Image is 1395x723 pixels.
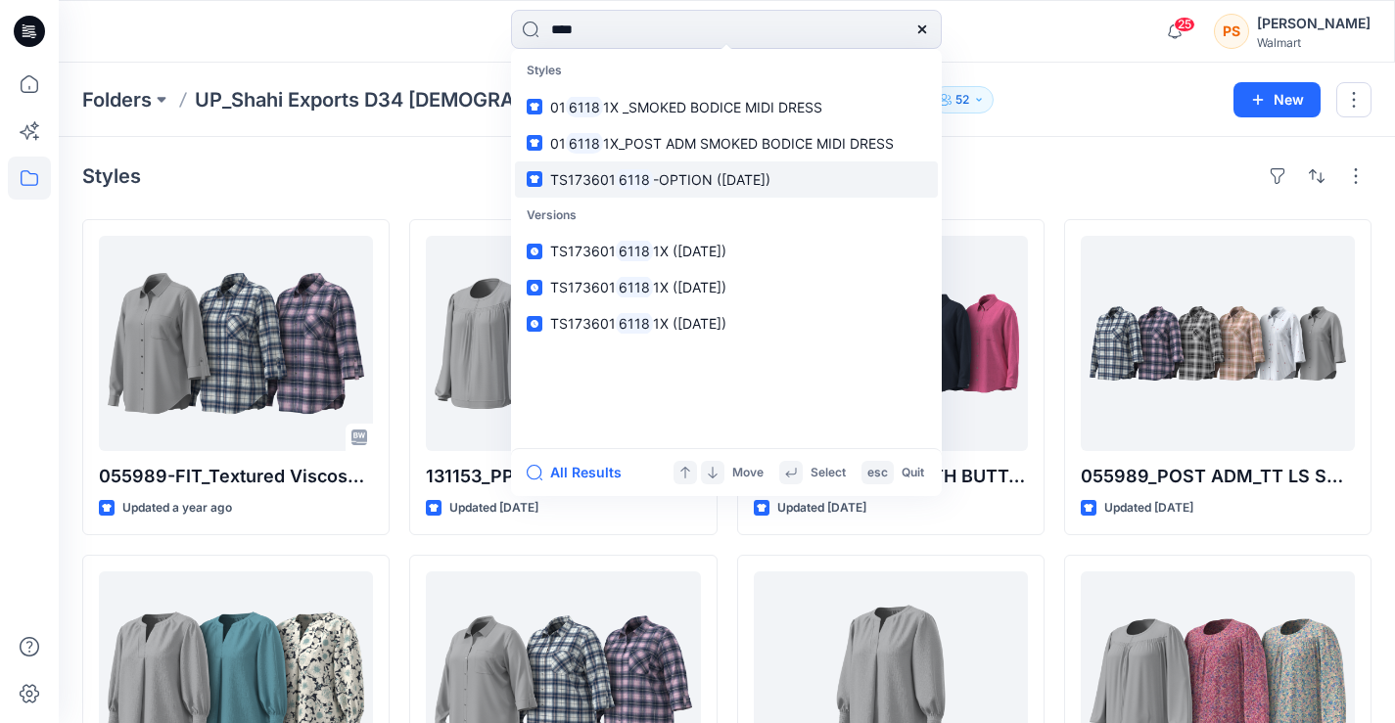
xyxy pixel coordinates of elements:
p: esc [867,463,888,483]
button: New [1233,82,1321,117]
span: TS173601 [550,171,616,188]
p: Updated a year ago [122,498,232,519]
div: Walmart [1257,35,1371,50]
span: TS173601 [550,315,616,332]
mark: 6118 [616,312,653,335]
a: Folders [82,86,152,113]
p: 131153_PP_SMOCKED YOKE TOP [426,463,700,490]
span: 25 [1174,17,1195,32]
p: Move [732,463,764,483]
p: 055989-FIT_Textured Viscose_TT LS SOFT SHIRTS [99,463,373,490]
mark: 6118 [616,276,653,298]
p: Select [811,463,846,483]
span: 1X _SMOKED BODICE MIDI DRESS [603,99,822,115]
p: Versions [515,198,938,234]
a: TS1736016118-OPTION ([DATE]) [515,161,938,198]
mark: 6118 [616,168,653,191]
span: 01 [550,99,566,115]
a: 131153_PP_SMOCKED YOKE TOP [426,236,700,451]
p: Styles [515,53,938,89]
p: 055989_POST ADM_TT LS SOFT SHIRTS [1081,463,1355,490]
button: All Results [527,461,634,484]
h4: Styles [82,164,141,188]
button: 52 [931,86,994,113]
a: TS17360161181X ([DATE]) [515,305,938,341]
span: 1X ([DATE]) [653,279,726,295]
span: -OPTION ([DATE]) [653,171,770,188]
div: [PERSON_NAME] [1257,12,1371,35]
a: 0161181X _SMOKED BODICE MIDI DRESS [515,89,938,125]
p: Updated [DATE] [1104,498,1193,519]
p: Updated [DATE] [449,498,538,519]
p: Updated [DATE] [777,498,866,519]
a: TS17360161181X ([DATE]) [515,269,938,305]
span: TS173601 [550,243,616,259]
a: 0161181X_POST ADM SMOKED BODICE MIDI DRESS [515,125,938,161]
p: 52 [955,89,969,111]
mark: 6118 [616,240,653,262]
mark: 6118 [566,132,603,155]
span: TS173601 [550,279,616,295]
span: 1X ([DATE]) [653,243,726,259]
span: 01 [550,135,566,152]
a: UP_Shahi Exports D34 [DEMOGRAPHIC_DATA] Tops [195,86,574,113]
p: Quit [902,463,924,483]
span: 1X_POST ADM SMOKED BODICE MIDI DRESS [603,135,894,152]
span: 1X ([DATE]) [653,315,726,332]
a: 055989_POST ADM_TT LS SOFT SHIRTS [1081,236,1355,451]
mark: 6118 [566,96,603,118]
div: PS [1214,14,1249,49]
a: 055989-FIT_Textured Viscose_TT LS SOFT SHIRTS [99,236,373,451]
a: TS17360161181X ([DATE]) [515,233,938,269]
